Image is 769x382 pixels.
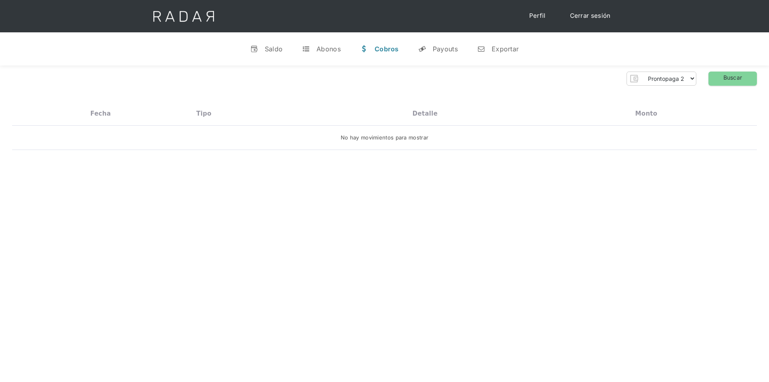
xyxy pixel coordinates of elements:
[302,45,310,53] div: t
[418,45,426,53] div: y
[477,45,485,53] div: n
[708,72,757,86] a: Buscar
[360,45,368,53] div: w
[627,72,696,86] form: Form
[413,110,438,117] div: Detalle
[316,45,341,53] div: Abonos
[562,8,619,24] a: Cerrar sesión
[90,110,111,117] div: Fecha
[341,134,428,142] div: No hay movimientos para mostrar
[492,45,519,53] div: Exportar
[375,45,399,53] div: Cobros
[196,110,212,117] div: Tipo
[635,110,658,117] div: Monto
[433,45,458,53] div: Payouts
[265,45,283,53] div: Saldo
[250,45,258,53] div: v
[521,8,554,24] a: Perfil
